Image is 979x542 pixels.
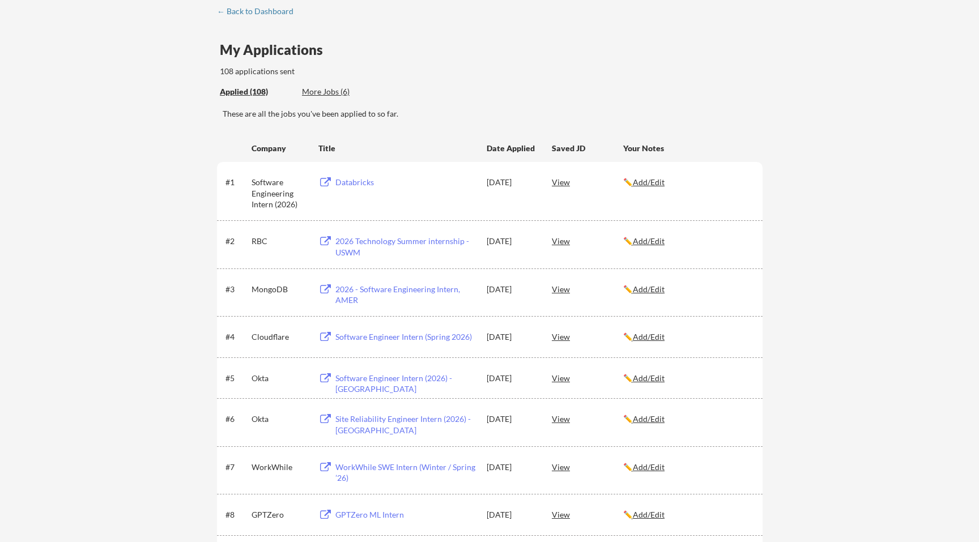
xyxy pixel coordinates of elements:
[318,143,476,154] div: Title
[487,331,537,343] div: [DATE]
[623,284,752,295] div: ✏️
[335,331,476,343] div: Software Engineer Intern (Spring 2026)
[335,462,476,484] div: WorkWhile SWE Intern (Winter / Spring ’26)
[487,177,537,188] div: [DATE]
[633,284,665,294] u: Add/Edit
[335,177,476,188] div: Databricks
[223,108,763,120] div: These are all the jobs you've been applied to so far.
[487,509,537,520] div: [DATE]
[487,236,537,247] div: [DATE]
[623,462,752,473] div: ✏️
[487,143,537,154] div: Date Applied
[225,373,248,384] div: #5
[633,414,665,424] u: Add/Edit
[220,66,439,77] div: 108 applications sent
[252,177,308,210] div: Software Engineering Intern (2026)
[225,284,248,295] div: #3
[217,7,302,18] a: ← Back to Dashboard
[220,86,293,98] div: These are all the jobs you've been applied to so far.
[633,510,665,519] u: Add/Edit
[225,462,248,473] div: #7
[302,86,385,98] div: These are job applications we think you'd be a good fit for, but couldn't apply you to automatica...
[252,509,308,520] div: GPTZero
[487,413,537,425] div: [DATE]
[252,331,308,343] div: Cloudflare
[552,326,623,347] div: View
[217,7,302,15] div: ← Back to Dashboard
[335,509,476,520] div: GPTZero ML Intern
[633,462,665,472] u: Add/Edit
[335,373,476,395] div: Software Engineer Intern (2026) - [GEOGRAPHIC_DATA]
[552,279,623,299] div: View
[623,373,752,384] div: ✏️
[220,43,332,57] div: My Applications
[220,86,293,97] div: Applied (108)
[225,413,248,425] div: #6
[552,408,623,429] div: View
[252,236,308,247] div: RBC
[335,284,476,306] div: 2026 - Software Engineering Intern, AMER
[335,413,476,436] div: Site Reliability Engineer Intern (2026) - [GEOGRAPHIC_DATA]
[623,177,752,188] div: ✏️
[552,504,623,524] div: View
[252,373,308,384] div: Okta
[623,413,752,425] div: ✏️
[487,284,537,295] div: [DATE]
[623,236,752,247] div: ✏️
[633,177,665,187] u: Add/Edit
[335,236,476,258] div: 2026 Technology Summer internship - USWM
[487,373,537,384] div: [DATE]
[552,172,623,192] div: View
[623,143,752,154] div: Your Notes
[623,331,752,343] div: ✏️
[252,143,308,154] div: Company
[252,413,308,425] div: Okta
[552,368,623,388] div: View
[225,236,248,247] div: #2
[225,331,248,343] div: #4
[252,462,308,473] div: WorkWhile
[552,138,623,158] div: Saved JD
[633,236,665,246] u: Add/Edit
[552,456,623,477] div: View
[633,332,665,342] u: Add/Edit
[552,231,623,251] div: View
[302,86,385,97] div: More Jobs (6)
[623,509,752,520] div: ✏️
[225,177,248,188] div: #1
[225,509,248,520] div: #8
[252,284,308,295] div: MongoDB
[487,462,537,473] div: [DATE]
[633,373,665,383] u: Add/Edit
